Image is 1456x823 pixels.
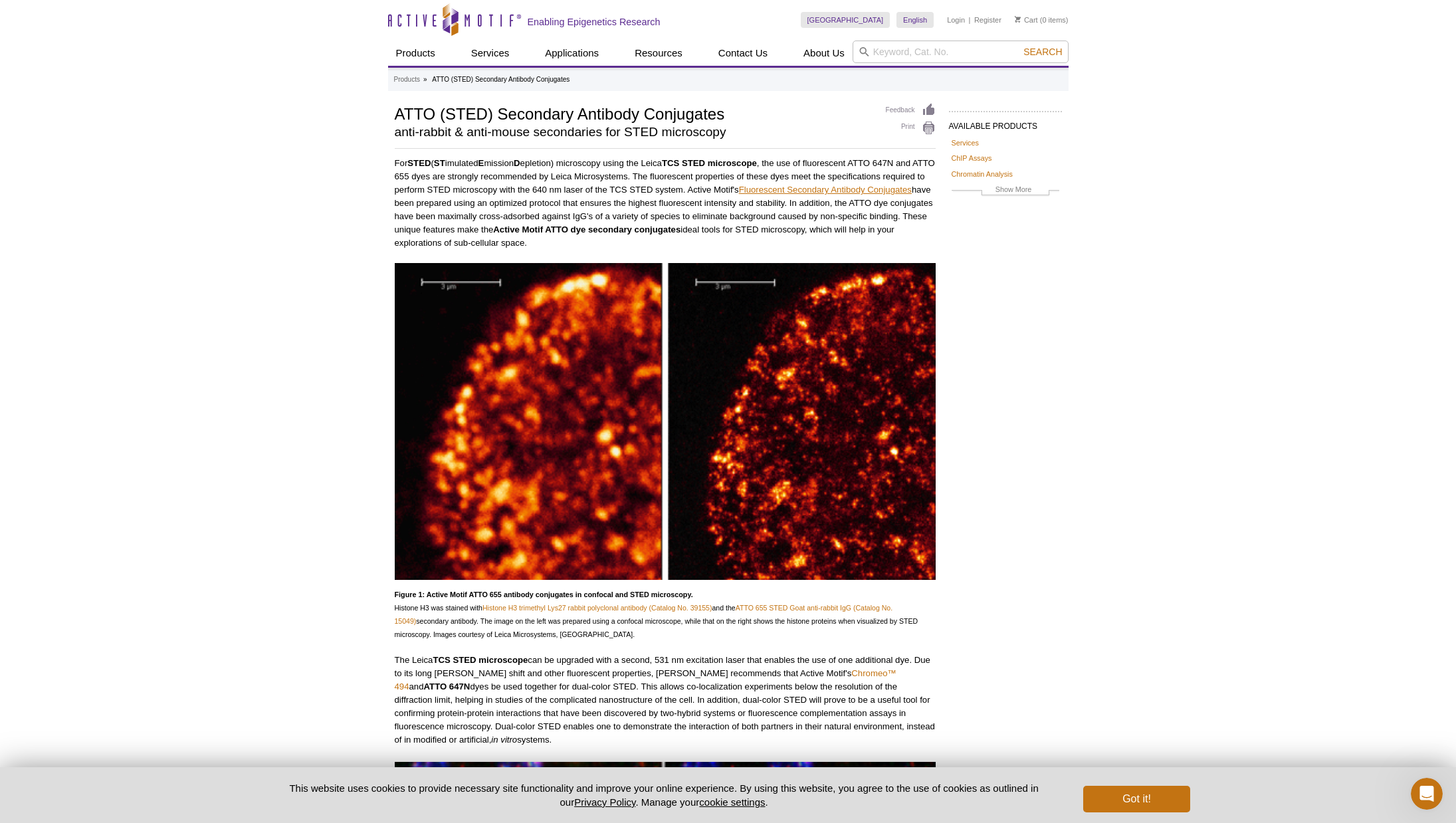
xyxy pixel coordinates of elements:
h2: anti-rabbit & anti-mouse secondaries for STED microscopy [395,126,873,138]
span: Search [1023,46,1062,57]
strong: STED [407,158,431,168]
a: ATTO 655 STED Goat anti-rabbit IgG (Catalog No. 15049) [395,604,893,625]
a: English [896,12,934,28]
a: Contact Us [710,41,776,66]
h2: AVAILABLE PRODUCTS [949,111,1062,135]
a: Services [952,137,979,149]
li: (0 items) [1015,12,1069,28]
a: Show More [952,183,1059,199]
a: Register [974,15,1001,25]
button: Search [1019,46,1066,58]
a: About Us [795,41,853,66]
a: Chromatin Analysis [952,168,1013,180]
span: Histone H3 was stained with and the secondary antibody. The image on the left was prepared using ... [395,604,918,638]
a: ChIP Assays [952,152,992,164]
h5: Figure 1: Active Motif ATTO 655 antibody conjugates in confocal and STED microscopy. [395,584,936,601]
a: Histone H3 trimethyl Lys27 rabbit polyclonal antibody (Catalog No. 39155) [482,604,712,612]
strong: Active Motif ATTO dye secondary conjugates [493,225,680,234]
strong: ST [434,158,445,168]
a: Cart [1015,15,1038,25]
strong: TCS STED microscope [433,655,528,665]
p: This website uses cookies to provide necessary site functionality and improve your online experie... [266,781,1062,809]
strong: E [478,158,484,168]
button: cookie settings [699,796,765,808]
a: Fluorescent Secondary Antibody Conjugates [739,185,912,195]
h1: ATTO (STED) Secondary Antibody Conjugates [395,103,873,123]
a: Print [886,121,936,136]
p: The Leica can be upgraded with a second, 531 nm excitation laser that enables the use of one addi... [395,654,936,747]
a: [GEOGRAPHIC_DATA] [801,12,890,28]
iframe: Intercom live chat [1411,778,1443,810]
a: Applications [537,41,607,66]
li: ATTO (STED) Secondary Antibody Conjugates [432,76,570,83]
img: Your Cart [1015,16,1021,23]
li: | [969,12,971,28]
strong: D [514,158,520,168]
em: in vitro [491,735,517,745]
h2: Enabling Epigenetics Research [528,16,661,28]
strong: TCS STED microscope [662,158,757,168]
a: Services [463,41,518,66]
a: Resources [627,41,690,66]
a: Products [394,74,420,86]
li: » [423,76,427,83]
a: Login [947,15,965,25]
a: Feedback [886,103,936,118]
a: Products [388,41,443,66]
strong: ATTO 647N [424,682,470,691]
a: Privacy Policy [574,796,635,808]
img: Confocal and STED microscopy images of cells stained with Histone H3 trimethyl Lys27 rabbit polyc... [395,263,936,579]
input: Keyword, Cat. No. [853,41,1069,63]
p: For ( imulated mission epletion) microscopy using the Leica , the use of fluorescent ATTO 647N an... [395,157,936,250]
button: Got it! [1083,786,1190,812]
